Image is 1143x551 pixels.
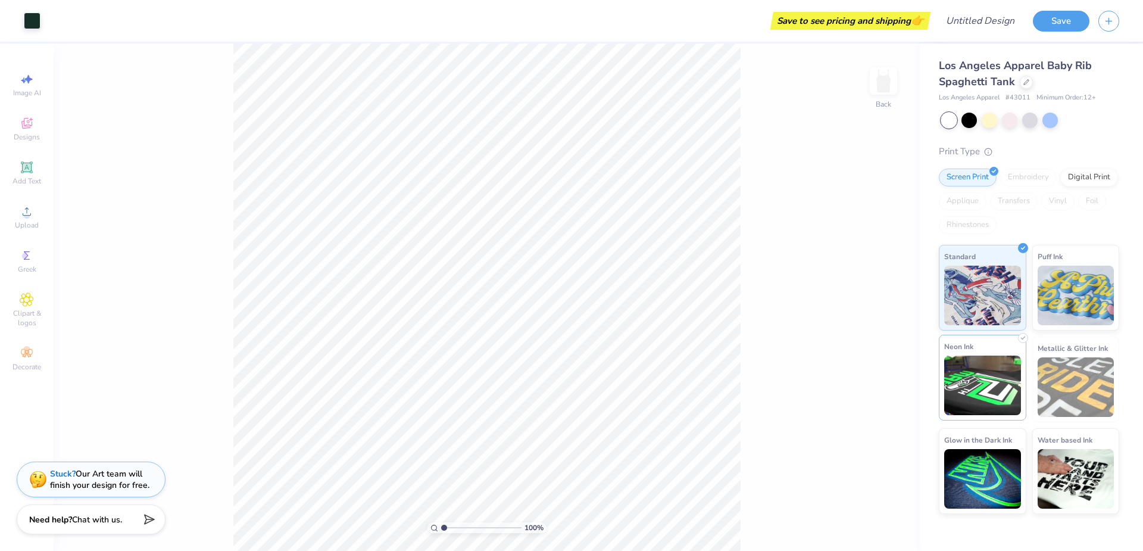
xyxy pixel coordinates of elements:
[1036,93,1096,103] span: Minimum Order: 12 +
[13,88,41,98] span: Image AI
[1038,434,1092,446] span: Water based Ink
[1038,357,1114,417] img: Metallic & Glitter Ink
[944,356,1021,415] img: Neon Ink
[872,69,895,93] img: Back
[1060,169,1118,186] div: Digital Print
[773,12,927,30] div: Save to see pricing and shipping
[944,266,1021,325] img: Standard
[15,220,39,230] span: Upload
[29,514,72,525] strong: Need help?
[6,309,48,328] span: Clipart & logos
[939,58,1092,89] span: Los Angeles Apparel Baby Rib Spaghetti Tank
[18,264,36,274] span: Greek
[1000,169,1057,186] div: Embroidery
[911,13,924,27] span: 👉
[990,192,1038,210] div: Transfers
[939,93,1000,103] span: Los Angeles Apparel
[944,250,976,263] span: Standard
[939,145,1119,158] div: Print Type
[1041,192,1075,210] div: Vinyl
[72,514,122,525] span: Chat with us.
[939,169,997,186] div: Screen Print
[1038,266,1114,325] img: Puff Ink
[944,434,1012,446] span: Glow in the Dark Ink
[1038,449,1114,509] img: Water based Ink
[939,216,997,234] div: Rhinestones
[524,522,544,533] span: 100 %
[944,449,1021,509] img: Glow in the Dark Ink
[1033,11,1089,32] button: Save
[1038,342,1108,354] span: Metallic & Glitter Ink
[13,362,41,372] span: Decorate
[876,99,891,110] div: Back
[13,176,41,186] span: Add Text
[50,468,149,491] div: Our Art team will finish your design for free.
[50,468,76,480] strong: Stuck?
[944,340,973,353] span: Neon Ink
[1005,93,1030,103] span: # 43011
[1038,250,1063,263] span: Puff Ink
[14,132,40,142] span: Designs
[936,9,1024,33] input: Untitled Design
[939,192,986,210] div: Applique
[1078,192,1106,210] div: Foil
